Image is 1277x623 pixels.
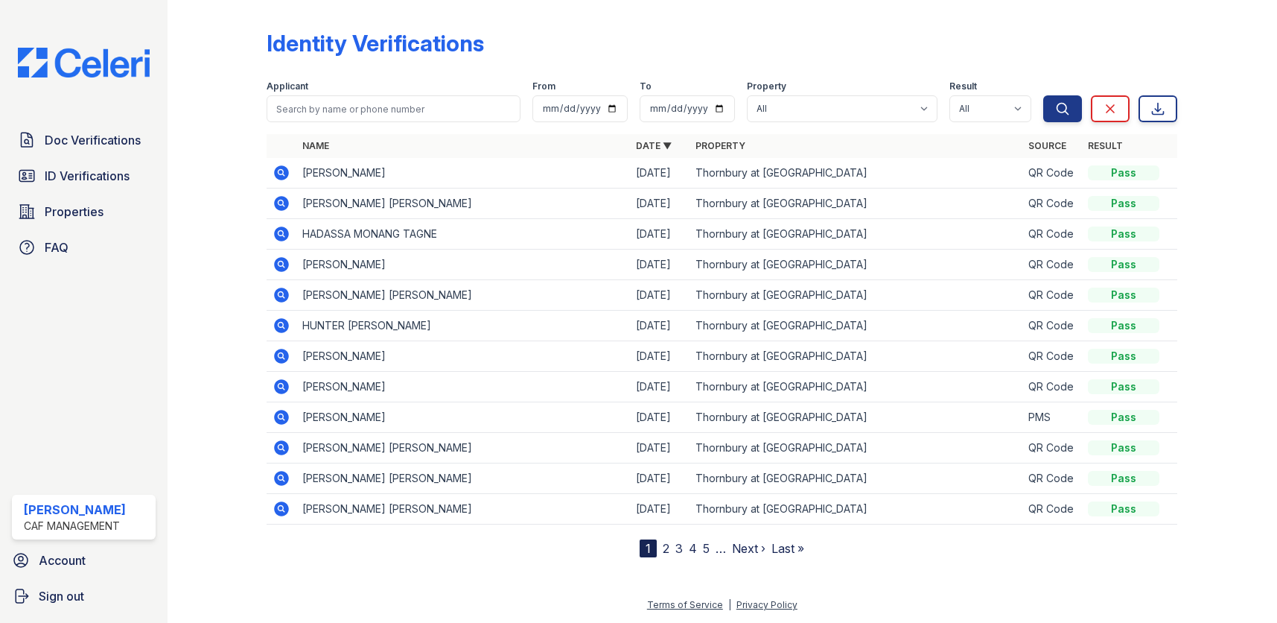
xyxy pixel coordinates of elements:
a: Account [6,545,162,575]
td: [DATE] [630,341,690,372]
a: Date ▼ [636,140,672,151]
td: [DATE] [630,494,690,525]
td: HADASSA MONANG TAGNE [296,219,629,250]
div: | [728,599,731,610]
input: Search by name or phone number [267,95,520,122]
div: Pass [1088,227,1159,241]
div: Pass [1088,471,1159,486]
td: [DATE] [630,250,690,280]
div: Pass [1088,318,1159,333]
td: Thornbury at [GEOGRAPHIC_DATA] [690,402,1022,433]
td: [DATE] [630,311,690,341]
img: CE_Logo_Blue-a8612792a0a2168367f1c8372b55b34899dd931a85d93a1a3d3e32e68fde9ad4.png [6,48,162,78]
td: Thornbury at [GEOGRAPHIC_DATA] [690,464,1022,494]
td: QR Code [1022,494,1082,525]
a: Sign out [6,581,162,611]
td: HUNTER [PERSON_NAME] [296,311,629,341]
a: FAQ [12,233,156,262]
td: QR Code [1022,250,1082,280]
div: Pass [1088,196,1159,211]
div: Pass [1088,257,1159,272]
a: 3 [675,541,683,556]
a: Next › [732,541,765,556]
td: Thornbury at [GEOGRAPHIC_DATA] [690,433,1022,464]
td: [PERSON_NAME] [296,341,629,372]
td: [DATE] [630,372,690,402]
td: QR Code [1022,341,1082,372]
td: Thornbury at [GEOGRAPHIC_DATA] [690,280,1022,311]
td: Thornbury at [GEOGRAPHIC_DATA] [690,341,1022,372]
td: QR Code [1022,280,1082,311]
td: Thornbury at [GEOGRAPHIC_DATA] [690,219,1022,250]
td: QR Code [1022,433,1082,464]
span: Doc Verifications [45,131,141,149]
a: Terms of Service [647,599,723,610]
td: Thornbury at [GEOGRAPHIC_DATA] [690,189,1022,219]
div: Pass [1088,440,1159,455]
td: Thornbury at [GEOGRAPHIC_DATA] [690,158,1022,189]
a: Name [302,140,329,151]
td: [DATE] [630,158,690,189]
div: Pass [1088,410,1159,425]
td: [PERSON_NAME] [PERSON_NAME] [296,189,629,219]
div: CAF Management [24,519,126,534]
td: [DATE] [630,189,690,219]
div: Pass [1088,288,1159,303]
td: Thornbury at [GEOGRAPHIC_DATA] [690,311,1022,341]
td: QR Code [1022,372,1082,402]
a: Result [1088,140,1123,151]
a: 5 [703,541,710,556]
a: Source [1028,140,1066,151]
td: [PERSON_NAME] [296,372,629,402]
span: ID Verifications [45,167,130,185]
td: QR Code [1022,219,1082,250]
td: Thornbury at [GEOGRAPHIC_DATA] [690,250,1022,280]
td: [PERSON_NAME] [PERSON_NAME] [296,433,629,464]
td: QR Code [1022,158,1082,189]
label: Result [949,80,977,92]
td: [PERSON_NAME] [PERSON_NAME] [296,464,629,494]
label: From [532,80,555,92]
span: Account [39,551,86,569]
td: [DATE] [630,219,690,250]
td: [DATE] [630,433,690,464]
td: QR Code [1022,464,1082,494]
div: Pass [1088,349,1159,364]
label: Applicant [267,80,308,92]
td: QR Code [1022,311,1082,341]
td: [PERSON_NAME] [296,250,629,280]
span: FAQ [45,238,69,256]
label: To [640,80,652,92]
td: Thornbury at [GEOGRAPHIC_DATA] [690,372,1022,402]
a: ID Verifications [12,161,156,191]
a: 2 [663,541,669,556]
div: 1 [640,540,657,557]
td: [PERSON_NAME] [PERSON_NAME] [296,280,629,311]
a: Property [695,140,745,151]
td: [DATE] [630,464,690,494]
td: PMS [1022,402,1082,433]
div: Identity Verifications [267,30,484,57]
a: Properties [12,197,156,227]
span: Properties [45,203,104,221]
a: Privacy Policy [736,599,797,610]
td: QR Code [1022,189,1082,219]
span: … [716,540,726,557]
label: Property [747,80,786,92]
td: [PERSON_NAME] [296,158,629,189]
div: Pass [1088,379,1159,394]
td: [PERSON_NAME] [296,402,629,433]
td: [DATE] [630,402,690,433]
td: Thornbury at [GEOGRAPHIC_DATA] [690,494,1022,525]
a: Doc Verifications [12,125,156,155]
div: Pass [1088,165,1159,180]
div: Pass [1088,502,1159,516]
a: 4 [689,541,697,556]
div: [PERSON_NAME] [24,501,126,519]
td: [PERSON_NAME] [PERSON_NAME] [296,494,629,525]
td: [DATE] [630,280,690,311]
a: Last » [771,541,804,556]
span: Sign out [39,587,84,605]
